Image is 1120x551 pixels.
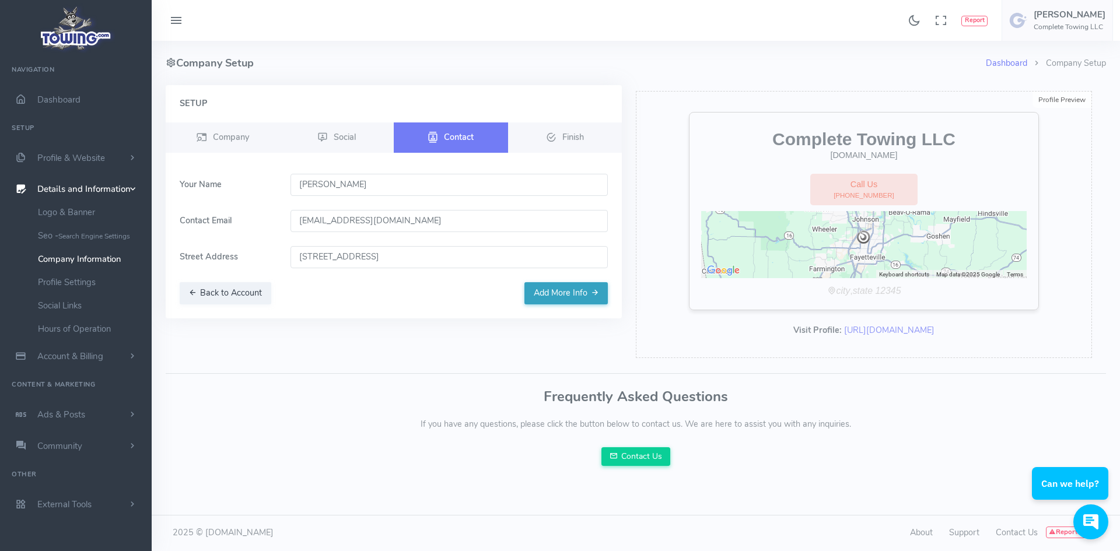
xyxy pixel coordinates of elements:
span: Contact [444,131,474,142]
button: Keyboard shortcuts [879,271,929,279]
p: If you have any questions, please click the button below to contact us. We are here to assist you... [166,418,1106,431]
a: Social Links [29,294,152,317]
a: Contact Us [996,527,1038,538]
h5: [PERSON_NAME] [1034,10,1105,19]
i: city [836,286,850,296]
span: [PHONE_NUMBER] [834,191,894,201]
h4: Company Setup [166,41,986,85]
span: Social [334,131,356,142]
a: Contact Us [601,447,670,466]
img: logo [37,3,116,53]
li: Company Setup [1027,57,1106,70]
iframe: Conversations [1023,435,1120,551]
a: Support [949,527,979,538]
a: Company Information [29,247,152,271]
span: External Tools [37,499,92,510]
button: Add More Info [524,282,608,304]
div: [DOMAIN_NAME] [701,149,1027,162]
a: Dashboard [986,57,1027,69]
h4: Setup [180,99,608,108]
span: Profile & Website [37,152,105,164]
a: Seo -Search Engine Settings [29,224,152,247]
div: 2025 © [DOMAIN_NAME] [166,527,636,539]
span: Ads & Posts [37,409,85,420]
a: Profile Settings [29,271,152,294]
div: , [701,284,1027,298]
button: Back to Account [180,282,271,304]
b: Visit Profile: [793,324,842,336]
span: Dashboard [37,94,80,106]
span: Company [213,131,249,142]
a: Hours of Operation [29,317,152,341]
small: Search Engine Settings [58,231,130,241]
img: Google [704,263,743,278]
div: Profile Preview [1032,92,1091,108]
input: Enter a location [290,246,608,268]
i: state [853,286,873,296]
label: Contact Email [173,210,283,232]
img: user-image [1009,11,1028,30]
span: Finish [562,131,584,142]
button: Report [961,16,988,26]
h6: Complete Towing LLC [1034,23,1105,31]
a: About [910,527,933,538]
h3: Frequently Asked Questions [166,389,1106,404]
label: Street Address [173,246,283,268]
span: Map data ©2025 Google [936,271,1000,278]
span: Details and Information [37,184,131,195]
a: [URL][DOMAIN_NAME] [844,324,935,336]
span: Account & Billing [37,350,103,362]
label: Your Name [173,174,283,196]
a: Terms (opens in new tab) [1007,271,1023,278]
a: Call Us[PHONE_NUMBER] [810,174,918,206]
span: Community [37,440,82,452]
h2: Complete Towing LLC [701,130,1027,149]
a: Logo & Banner [29,201,152,224]
a: Open this area in Google Maps (opens a new window) [704,263,743,278]
i: 12345 [875,286,901,296]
